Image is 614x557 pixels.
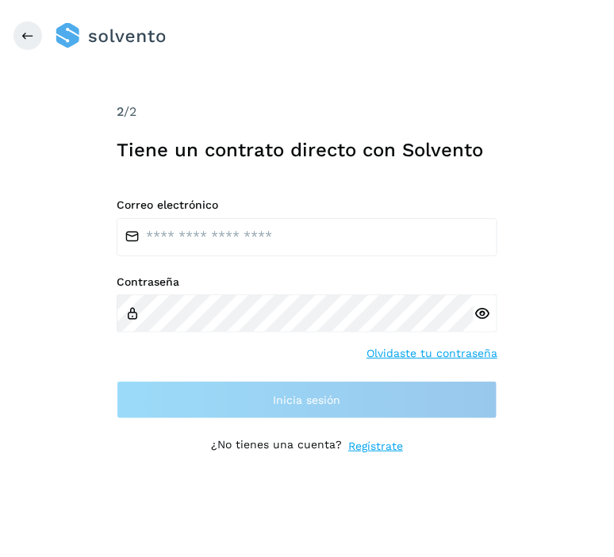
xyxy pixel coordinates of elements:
button: Inicia sesión [117,381,497,419]
span: Inicia sesión [274,394,341,405]
a: Regístrate [348,438,403,455]
a: Olvidaste tu contraseña [366,345,497,362]
label: Contraseña [117,275,497,289]
div: /2 [117,102,497,121]
p: ¿No tienes una cuenta? [211,438,342,455]
h1: Tiene un contrato directo con Solvento [117,139,497,162]
label: Correo electrónico [117,198,497,212]
span: 2 [117,104,124,119]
